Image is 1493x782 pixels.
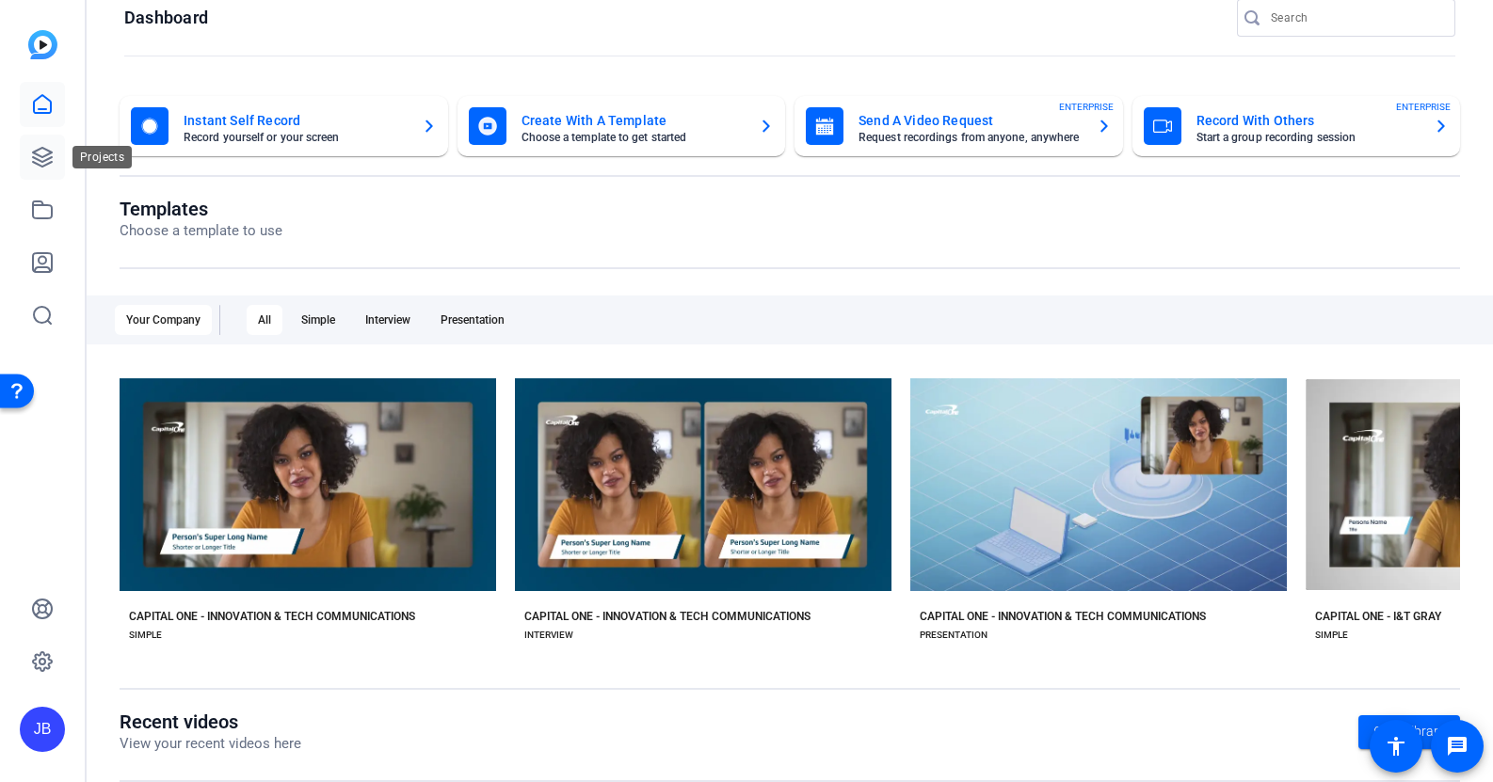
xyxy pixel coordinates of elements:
img: blue-gradient.svg [28,30,57,59]
div: PRESENTATION [920,628,987,643]
div: CAPITAL ONE - I&T GRAY [1315,609,1441,624]
div: CAPITAL ONE - INNOVATION & TECH COMMUNICATIONS [129,609,415,624]
div: INTERVIEW [524,628,573,643]
mat-card-subtitle: Record yourself or your screen [184,132,407,143]
p: Choose a template to use [120,220,282,242]
div: SIMPLE [1315,628,1348,643]
mat-card-title: Record With Others [1196,109,1420,132]
mat-card-title: Instant Self Record [184,109,407,132]
div: JB [20,707,65,752]
div: CAPITAL ONE - INNOVATION & TECH COMMUNICATIONS [920,609,1206,624]
div: Your Company [115,305,212,335]
div: SIMPLE [129,628,162,643]
mat-card-subtitle: Choose a template to get started [522,132,745,143]
h1: Recent videos [120,710,301,733]
span: ENTERPRISE [1396,100,1451,114]
div: Presentation [429,305,516,335]
button: Send A Video RequestRequest recordings from anyone, anywhereENTERPRISE [795,96,1123,156]
input: Search [1271,7,1440,29]
h1: Templates [120,198,282,220]
mat-icon: accessibility [1385,735,1407,758]
button: Instant Self RecordRecord yourself or your screen [120,96,448,156]
span: ENTERPRISE [1059,100,1114,114]
mat-card-title: Send A Video Request [859,109,1082,132]
div: Simple [290,305,346,335]
div: All [247,305,282,335]
mat-card-subtitle: Start a group recording session [1196,132,1420,143]
button: Create With A TemplateChoose a template to get started [458,96,786,156]
mat-icon: message [1446,735,1469,758]
mat-card-subtitle: Request recordings from anyone, anywhere [859,132,1082,143]
h1: Dashboard [124,7,208,29]
div: Interview [354,305,422,335]
mat-card-title: Create With A Template [522,109,745,132]
button: Record With OthersStart a group recording sessionENTERPRISE [1132,96,1461,156]
a: Go to library [1358,715,1460,749]
div: CAPITAL ONE - INNOVATION & TECH COMMUNICATIONS [524,609,811,624]
div: Projects [72,146,132,168]
p: View your recent videos here [120,733,301,755]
